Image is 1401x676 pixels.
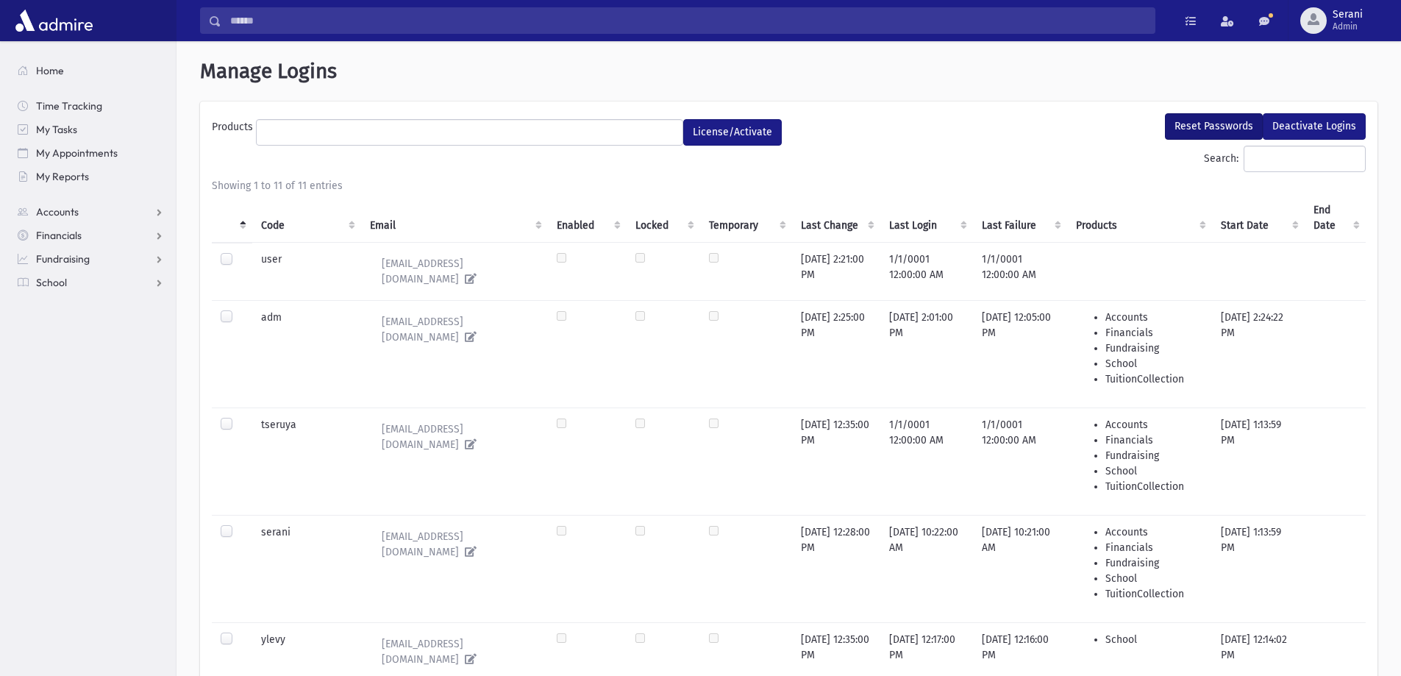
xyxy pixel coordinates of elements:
[1105,540,1203,555] li: Financials
[1105,463,1203,479] li: School
[1105,524,1203,540] li: Accounts
[1105,433,1203,448] li: Financials
[548,193,627,243] th: Enabled : activate to sort column ascending
[12,6,96,35] img: AdmirePro
[1105,325,1203,341] li: Financials
[792,242,880,300] td: [DATE] 2:21:00 PM
[1105,310,1203,325] li: Accounts
[880,300,973,408] td: [DATE] 2:01:00 PM
[212,193,252,243] th: : activate to sort column descending
[1305,193,1366,243] th: End Date : activate to sort column ascending
[1204,146,1366,172] label: Search:
[252,242,360,300] td: user
[1212,408,1305,515] td: [DATE] 1:13:59 PM
[212,178,1366,193] div: Showing 1 to 11 of 11 entries
[880,408,973,515] td: 1/1/0001 12:00:00 AM
[973,300,1068,408] td: [DATE] 12:05:00 PM
[252,300,360,408] td: adm
[792,515,880,622] td: [DATE] 12:28:00 PM
[370,310,539,349] a: [EMAIL_ADDRESS][DOMAIN_NAME]
[36,205,79,218] span: Accounts
[880,242,973,300] td: 1/1/0001 12:00:00 AM
[36,276,67,289] span: School
[1105,586,1203,602] li: TuitionCollection
[1165,113,1263,140] button: Reset Passwords
[792,408,880,515] td: [DATE] 12:35:00 PM
[370,632,539,672] a: [EMAIL_ADDRESS][DOMAIN_NAME]
[792,300,880,408] td: [DATE] 2:25:00 PM
[1212,193,1305,243] th: Start Date : activate to sort column ascending
[36,229,82,242] span: Financials
[212,119,256,140] label: Products
[1333,21,1363,32] span: Admin
[1105,479,1203,494] li: TuitionCollection
[6,94,176,118] a: Time Tracking
[1105,571,1203,586] li: School
[683,119,782,146] button: License/Activate
[1212,515,1305,622] td: [DATE] 1:13:59 PM
[252,408,360,515] td: tseruya
[1212,300,1305,408] td: [DATE] 2:24:22 PM
[6,271,176,294] a: School
[973,193,1068,243] th: Last Failure : activate to sort column ascending
[1244,146,1366,172] input: Search:
[1105,555,1203,571] li: Fundraising
[880,193,973,243] th: Last Login : activate to sort column ascending
[1105,448,1203,463] li: Fundraising
[252,515,360,622] td: serani
[700,193,792,243] th: Temporary : activate to sort column ascending
[36,170,89,183] span: My Reports
[1333,9,1363,21] span: Serani
[1105,356,1203,371] li: School
[370,252,539,291] a: [EMAIL_ADDRESS][DOMAIN_NAME]
[1105,371,1203,387] li: TuitionCollection
[1105,341,1203,356] li: Fundraising
[973,242,1068,300] td: 1/1/0001 12:00:00 AM
[1263,113,1366,140] button: Deactivate Logins
[973,515,1068,622] td: [DATE] 10:21:00 AM
[627,193,700,243] th: Locked : activate to sort column ascending
[6,247,176,271] a: Fundraising
[6,118,176,141] a: My Tasks
[370,417,539,457] a: [EMAIL_ADDRESS][DOMAIN_NAME]
[1067,193,1212,243] th: Products : activate to sort column ascending
[6,59,176,82] a: Home
[1105,632,1203,647] li: School
[36,99,102,113] span: Time Tracking
[6,224,176,247] a: Financials
[36,123,77,136] span: My Tasks
[792,193,880,243] th: Last Change : activate to sort column ascending
[6,165,176,188] a: My Reports
[361,193,548,243] th: Email : activate to sort column ascending
[200,59,1377,84] h1: Manage Logins
[1105,417,1203,433] li: Accounts
[6,141,176,165] a: My Appointments
[252,193,360,243] th: Code : activate to sort column ascending
[36,252,90,266] span: Fundraising
[973,408,1068,515] td: 1/1/0001 12:00:00 AM
[36,146,118,160] span: My Appointments
[880,515,973,622] td: [DATE] 10:22:00 AM
[36,64,64,77] span: Home
[221,7,1155,34] input: Search
[370,524,539,564] a: [EMAIL_ADDRESS][DOMAIN_NAME]
[6,200,176,224] a: Accounts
